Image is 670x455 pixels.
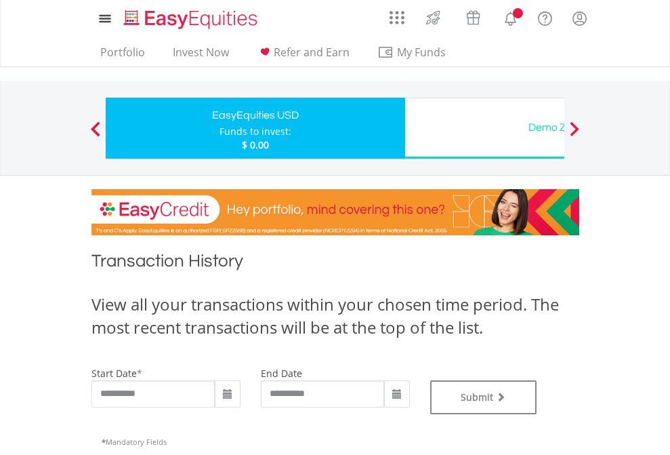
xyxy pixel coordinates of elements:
a: AppsGrid [381,3,413,25]
a: Invest Now [167,45,234,66]
a: Vouchers [453,3,493,28]
label: start date [91,367,137,380]
a: Portfolio [95,45,150,66]
img: EasyCredit Promotion Banner [91,189,579,235]
a: Refer and Earn [251,45,355,66]
a: Notifications [493,3,528,31]
label: end date [261,367,302,380]
span: Mandatory Fields [102,437,167,447]
span: My Funds [377,43,466,61]
h1: Transaction History [91,249,579,279]
button: Submit [430,380,537,414]
span: $ 0.00 [242,138,269,151]
div: Funds to invest: [219,125,291,138]
img: thrive-v2.svg [422,7,444,28]
div: EasyEquities USD [114,106,397,125]
a: FAQ's and Support [528,3,562,31]
div: View all your transactions within your chosen time period. The most recent transactions will be a... [91,293,579,340]
button: Previous [82,128,109,142]
img: grid-menu-icon.svg [390,10,404,25]
a: My Profile [562,3,597,33]
button: Next [561,128,588,142]
a: Home page [119,3,263,31]
img: EasyEquities_Logo.png [121,8,263,31]
img: vouchers-v2.svg [462,7,484,28]
span: Refer and Earn [274,45,350,60]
